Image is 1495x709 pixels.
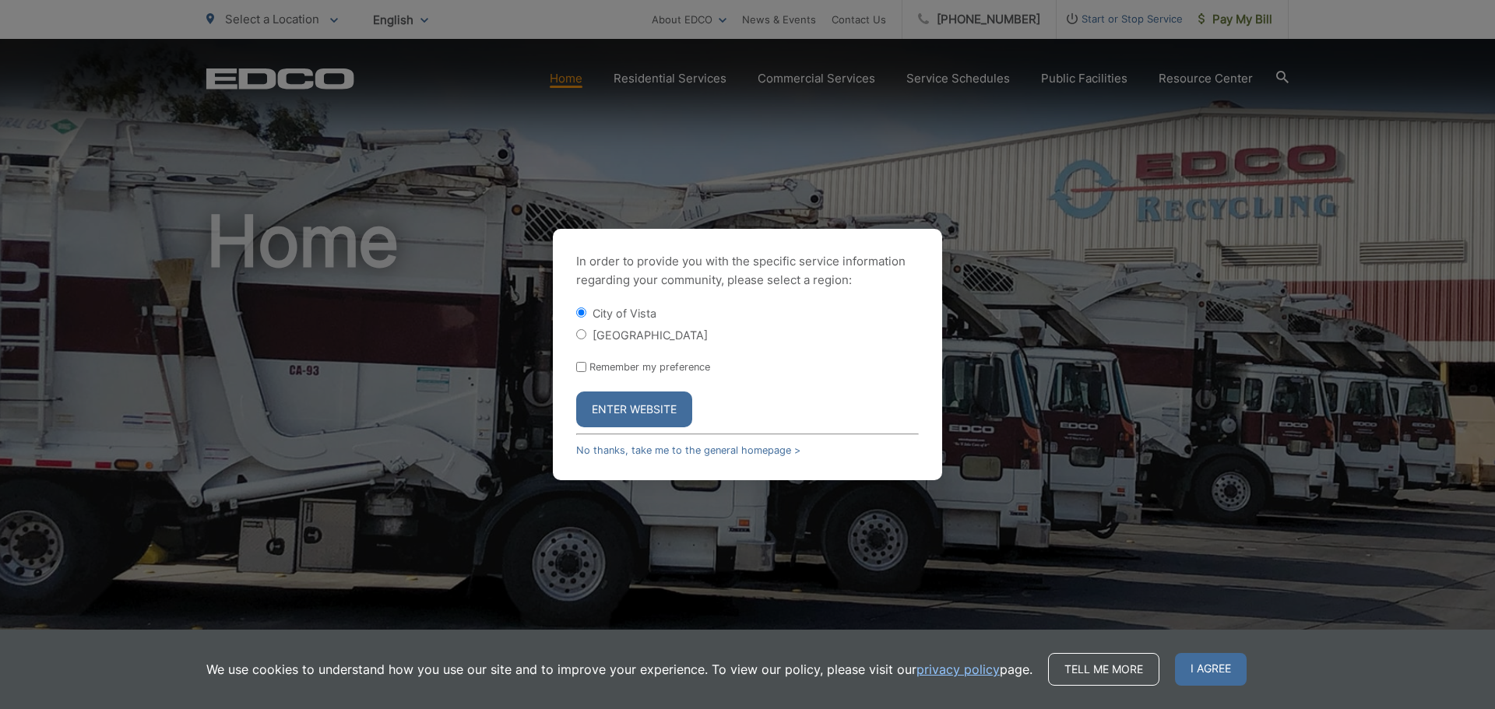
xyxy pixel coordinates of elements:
[576,252,919,290] p: In order to provide you with the specific service information regarding your community, please se...
[1175,653,1247,686] span: I agree
[576,444,800,456] a: No thanks, take me to the general homepage >
[593,328,708,342] label: [GEOGRAPHIC_DATA]
[589,361,710,373] label: Remember my preference
[916,660,1000,679] a: privacy policy
[206,660,1032,679] p: We use cookies to understand how you use our site and to improve your experience. To view our pol...
[1048,653,1159,686] a: Tell me more
[593,307,656,320] label: City of Vista
[576,391,692,427] button: Enter Website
